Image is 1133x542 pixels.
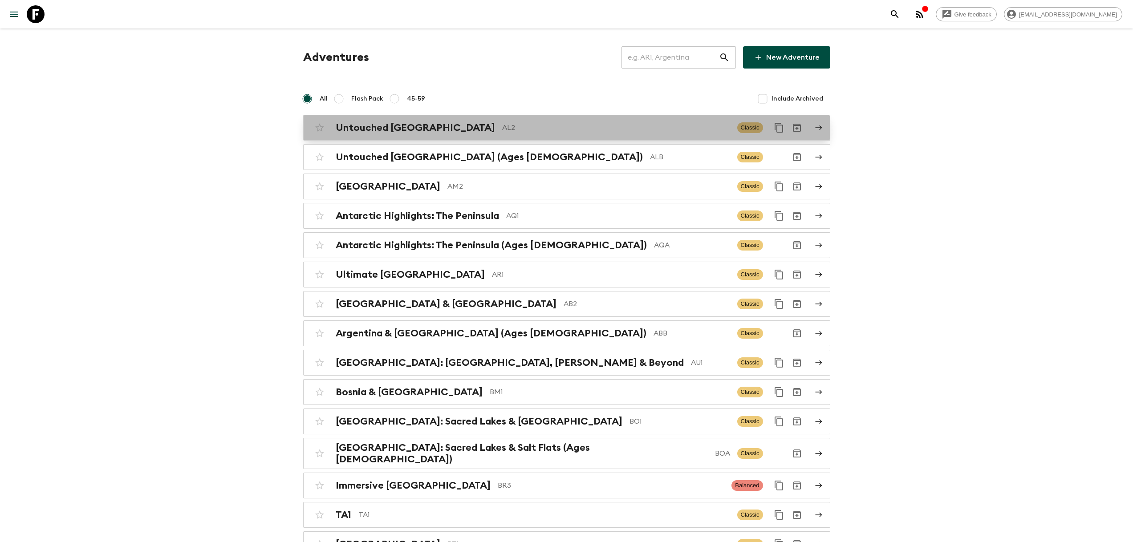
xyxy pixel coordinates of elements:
h2: [GEOGRAPHIC_DATA]: Sacred Lakes & Salt Flats (Ages [DEMOGRAPHIC_DATA]) [336,442,708,465]
span: Balanced [731,480,763,491]
button: Archive [788,207,806,225]
span: Classic [737,510,763,520]
span: Give feedback [950,11,996,18]
button: Duplicate for 45-59 [770,119,788,137]
a: [GEOGRAPHIC_DATA]AM2ClassicDuplicate for 45-59Archive [303,174,830,199]
button: Archive [788,383,806,401]
a: New Adventure [743,46,830,69]
span: Classic [737,269,763,280]
p: AL2 [502,122,730,133]
p: AR1 [492,269,730,280]
a: Untouched [GEOGRAPHIC_DATA]AL2ClassicDuplicate for 45-59Archive [303,115,830,141]
a: Antarctic Highlights: The PeninsulaAQ1ClassicDuplicate for 45-59Archive [303,203,830,229]
span: 45-59 [407,94,425,103]
span: All [320,94,328,103]
span: Classic [737,152,763,162]
button: Archive [788,295,806,313]
button: Archive [788,236,806,254]
button: Archive [788,413,806,430]
button: Duplicate for 45-59 [770,383,788,401]
p: BM1 [490,387,730,397]
p: BOA [715,448,730,459]
button: menu [5,5,23,23]
h2: Bosnia & [GEOGRAPHIC_DATA] [336,386,483,398]
span: Classic [737,210,763,221]
h2: Untouched [GEOGRAPHIC_DATA] (Ages [DEMOGRAPHIC_DATA]) [336,151,643,163]
h2: Argentina & [GEOGRAPHIC_DATA] (Ages [DEMOGRAPHIC_DATA]) [336,328,646,339]
a: Give feedback [936,7,997,21]
h2: Immersive [GEOGRAPHIC_DATA] [336,480,491,491]
button: Archive [788,119,806,137]
span: Include Archived [772,94,823,103]
span: Classic [737,181,763,192]
button: Duplicate for 45-59 [770,413,788,430]
button: Archive [788,178,806,195]
h2: [GEOGRAPHIC_DATA] [336,181,440,192]
span: Classic [737,299,763,309]
a: [GEOGRAPHIC_DATA]: Sacred Lakes & Salt Flats (Ages [DEMOGRAPHIC_DATA])BOAClassicArchive [303,438,830,469]
button: Archive [788,445,806,462]
h2: TA1 [336,509,351,521]
button: Archive [788,354,806,372]
p: AB2 [564,299,730,309]
h2: Ultimate [GEOGRAPHIC_DATA] [336,269,485,280]
button: Archive [788,477,806,494]
button: Duplicate for 45-59 [770,295,788,313]
h2: [GEOGRAPHIC_DATA] & [GEOGRAPHIC_DATA] [336,298,556,310]
p: BO1 [629,416,730,427]
button: Archive [788,266,806,283]
span: Classic [737,328,763,339]
h2: [GEOGRAPHIC_DATA]: Sacred Lakes & [GEOGRAPHIC_DATA] [336,416,622,427]
a: Bosnia & [GEOGRAPHIC_DATA]BM1ClassicDuplicate for 45-59Archive [303,379,830,405]
input: e.g. AR1, Argentina [621,45,719,70]
a: Ultimate [GEOGRAPHIC_DATA]AR1ClassicDuplicate for 45-59Archive [303,262,830,287]
a: [GEOGRAPHIC_DATA] & [GEOGRAPHIC_DATA]AB2ClassicDuplicate for 45-59Archive [303,291,830,317]
a: Untouched [GEOGRAPHIC_DATA] (Ages [DEMOGRAPHIC_DATA])ALBClassicArchive [303,144,830,170]
h2: Untouched [GEOGRAPHIC_DATA] [336,122,495,133]
button: Duplicate for 45-59 [770,266,788,283]
a: TA1TA1ClassicDuplicate for 45-59Archive [303,502,830,528]
button: Archive [788,506,806,524]
p: AM2 [447,181,730,192]
p: AU1 [691,357,730,368]
button: Duplicate for 45-59 [770,178,788,195]
p: AQ1 [506,210,730,221]
div: [EMAIL_ADDRESS][DOMAIN_NAME] [1004,7,1122,21]
span: [EMAIL_ADDRESS][DOMAIN_NAME] [1014,11,1122,18]
button: search adventures [886,5,904,23]
span: Classic [737,122,763,133]
span: Classic [737,448,763,459]
a: [GEOGRAPHIC_DATA]: [GEOGRAPHIC_DATA], [PERSON_NAME] & BeyondAU1ClassicDuplicate for 45-59Archive [303,350,830,376]
h1: Adventures [303,49,369,66]
a: Immersive [GEOGRAPHIC_DATA]BR3BalancedDuplicate for 45-59Archive [303,473,830,498]
h2: Antarctic Highlights: The Peninsula [336,210,499,222]
a: Antarctic Highlights: The Peninsula (Ages [DEMOGRAPHIC_DATA])AQAClassicArchive [303,232,830,258]
button: Archive [788,148,806,166]
button: Duplicate for 45-59 [770,207,788,225]
button: Archive [788,324,806,342]
h2: Antarctic Highlights: The Peninsula (Ages [DEMOGRAPHIC_DATA]) [336,239,647,251]
h2: [GEOGRAPHIC_DATA]: [GEOGRAPHIC_DATA], [PERSON_NAME] & Beyond [336,357,684,368]
span: Classic [737,240,763,251]
button: Duplicate for 45-59 [770,477,788,494]
a: [GEOGRAPHIC_DATA]: Sacred Lakes & [GEOGRAPHIC_DATA]BO1ClassicDuplicate for 45-59Archive [303,409,830,434]
p: AQA [654,240,730,251]
a: Argentina & [GEOGRAPHIC_DATA] (Ages [DEMOGRAPHIC_DATA])ABBClassicArchive [303,320,830,346]
span: Classic [737,387,763,397]
span: Flash Pack [351,94,383,103]
button: Duplicate for 45-59 [770,506,788,524]
p: BR3 [498,480,725,491]
p: ALB [650,152,730,162]
span: Classic [737,357,763,368]
p: TA1 [358,510,730,520]
p: ABB [654,328,730,339]
span: Classic [737,416,763,427]
button: Duplicate for 45-59 [770,354,788,372]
